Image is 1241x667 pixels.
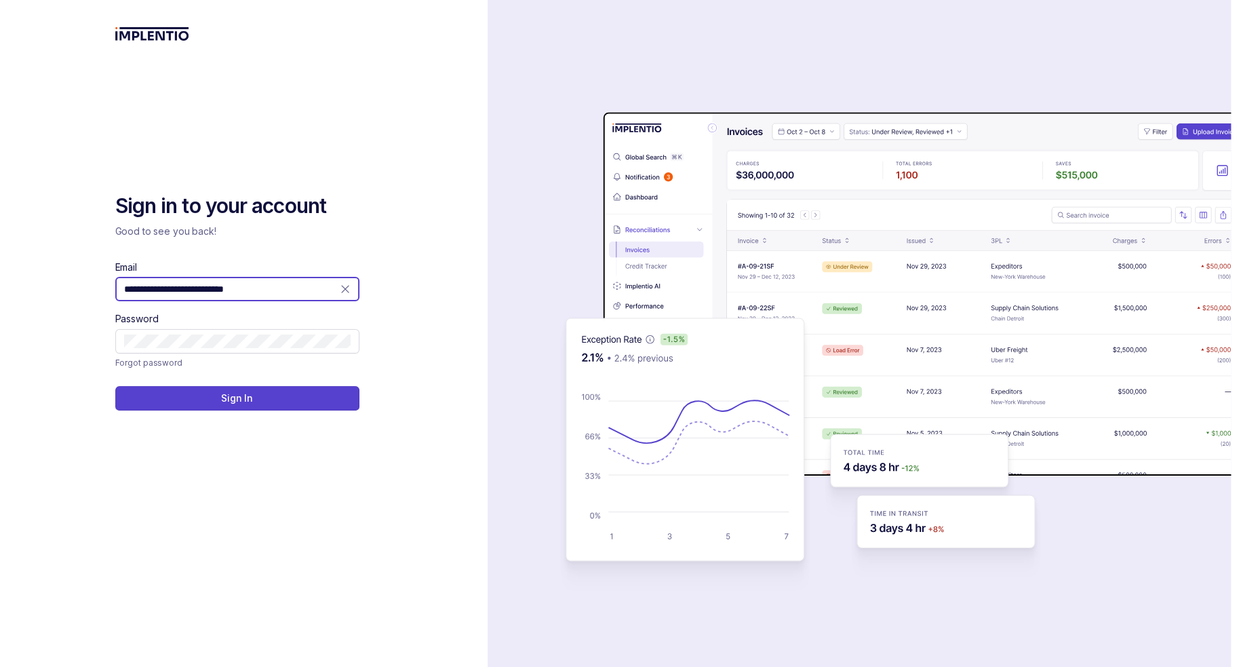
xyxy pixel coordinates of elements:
p: Forgot password [115,356,182,370]
button: Sign In [115,386,359,411]
p: Sign In [221,392,253,405]
label: Password [115,312,159,326]
img: logo [115,27,189,41]
label: Email [115,261,137,274]
a: Link Forgot password [115,356,182,370]
p: Good to see you back! [115,225,359,238]
h2: Sign in to your account [115,193,359,220]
